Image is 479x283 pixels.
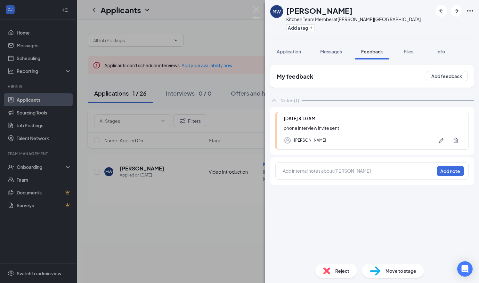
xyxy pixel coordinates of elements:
[286,16,421,22] div: Kitchen Team Member at [PERSON_NAME][GEOGRAPHIC_DATA]
[426,71,467,81] button: Add feedback
[457,261,473,277] div: Open Intercom Messenger
[436,49,445,54] span: Info
[452,137,459,144] svg: Trash
[284,137,291,144] svg: Profile
[404,49,413,54] span: Files
[335,267,349,274] span: Reject
[453,7,460,15] svg: ArrowRight
[437,7,445,15] svg: ArrowLeftNew
[272,8,281,15] div: MW
[449,134,462,147] button: Trash
[438,137,444,144] svg: Pen
[309,26,313,30] svg: Plus
[286,24,315,31] button: PlusAdd a tag
[284,124,462,131] div: phone interview invite sent
[437,166,464,176] button: Add note
[280,97,299,104] div: Notes (1)
[386,267,416,274] span: Move to stage
[435,134,448,147] button: Pen
[286,5,353,16] h1: [PERSON_NAME]
[270,97,278,104] svg: ChevronUp
[294,137,326,144] div: [PERSON_NAME]
[284,115,315,121] span: [DATE] 8:10 AM
[435,5,447,17] button: ArrowLeftNew
[277,72,313,80] h2: My feedback
[466,7,474,15] svg: Ellipses
[320,49,342,54] span: Messages
[451,5,462,17] button: ArrowRight
[361,49,383,54] span: Feedback
[277,49,301,54] span: Application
